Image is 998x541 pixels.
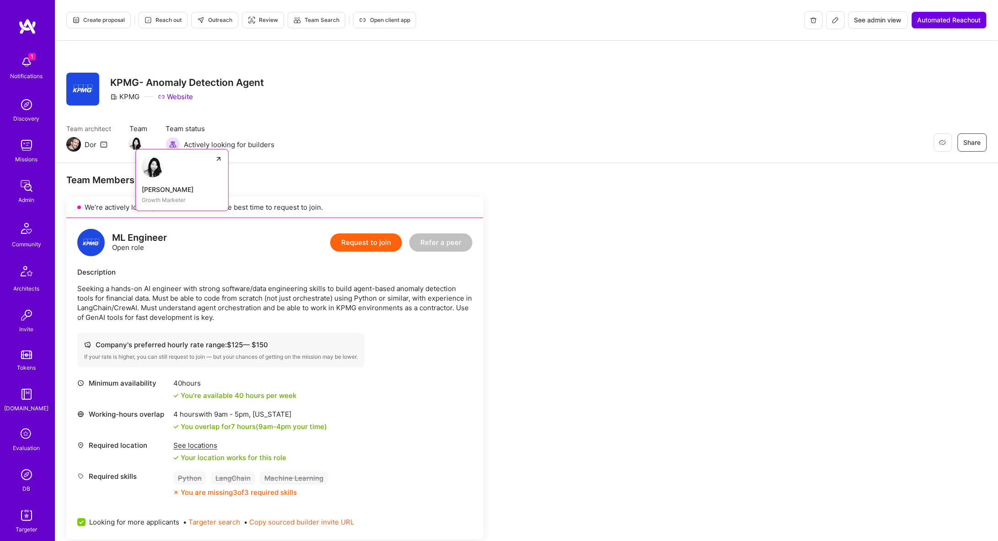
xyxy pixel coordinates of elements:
[173,490,179,495] i: icon CloseOrange
[181,488,297,497] div: You are missing 3 of 3 required skills
[66,12,131,28] button: Create proposal
[66,137,81,152] img: Team Architect
[84,341,91,348] i: icon Cash
[110,93,118,101] i: icon CompanyGray
[129,135,141,151] a: Team Member Avatar
[66,197,483,218] div: We’re actively looking for builders. This is the best time to request to join.
[197,16,232,24] span: Outreach
[964,138,981,147] span: Share
[181,422,327,431] div: You overlap for 7 hours ( your time)
[11,71,43,81] div: Notifications
[28,53,36,60] span: 1
[72,16,125,24] span: Create proposal
[89,517,179,527] span: Looking for more applicants
[142,155,164,177] img: Carleen Pan
[110,77,264,88] h3: KPMG- Anomaly Detection Agent
[17,385,36,403] img: guide book
[20,324,34,334] div: Invite
[191,12,238,28] button: Outreach
[142,195,222,205] div: Growth Marketer
[5,403,49,413] div: [DOMAIN_NAME]
[912,11,987,29] button: Automated Reachout
[258,422,291,431] span: 9am - 4pm
[215,155,222,163] i: icon ArrowUpRight
[110,92,140,101] div: KPMG
[158,92,193,101] a: Website
[173,472,206,485] div: Python
[85,140,97,149] div: Dor
[77,472,169,481] div: Required skills
[17,306,36,324] img: Invite
[66,124,111,133] span: Team architect
[77,267,472,277] div: Description
[330,233,402,252] button: Request to join
[77,284,472,322] p: Seeking a hands-on AI engineer with strong software/data engineering skills to build agent-based ...
[139,12,188,28] button: Reach out
[145,16,182,24] span: Reach out
[260,472,328,485] div: Machine Learning
[77,409,169,419] div: Working-hours overlap
[77,411,84,418] i: icon World
[166,124,274,133] span: Team status
[21,350,32,359] img: tokens
[166,137,180,152] img: Actively looking for builders
[77,442,84,449] i: icon Location
[77,378,169,388] div: Minimum availability
[242,12,284,28] button: Review
[84,340,358,350] div: Company's preferred hourly rate range: $ 125 — $ 150
[100,141,107,148] i: icon Mail
[16,217,38,239] img: Community
[66,73,99,106] img: Company Logo
[16,154,38,164] div: Missions
[854,16,902,25] span: See admin view
[17,506,36,525] img: Skill Targeter
[183,517,240,527] span: •
[294,16,339,24] span: Team Search
[84,353,358,361] div: If your rate is higher, you can still request to join — but your chances of getting on the missio...
[112,233,167,252] div: Open role
[72,16,80,24] i: icon Proposal
[77,380,84,387] i: icon Clock
[188,517,240,527] button: Targeter search
[173,424,179,430] i: icon Check
[173,393,179,398] i: icon Check
[16,525,38,534] div: Targeter
[248,16,255,24] i: icon Targeter
[13,443,40,453] div: Evaluation
[173,378,296,388] div: 40 hours
[17,466,36,484] img: Admin Search
[77,229,105,256] img: logo
[17,95,36,114] img: discovery
[211,472,255,485] div: LangChain
[848,11,908,29] button: See admin view
[248,16,278,24] span: Review
[184,140,274,149] span: Actively looking for builders
[958,133,987,152] button: Share
[142,185,222,194] div: [PERSON_NAME]
[173,391,296,400] div: You're available 40 hours per week
[14,114,40,123] div: Discovery
[173,455,179,461] i: icon Check
[17,177,36,195] img: admin teamwork
[17,136,36,154] img: teamwork
[23,484,31,493] div: DB
[212,410,252,419] span: 9am - 5pm ,
[135,149,229,211] a: Carleen Pan[PERSON_NAME]Growth Marketer
[12,239,41,249] div: Community
[17,363,36,372] div: Tokens
[918,16,981,25] span: Automated Reachout
[359,16,410,24] span: Open client app
[129,136,142,150] img: Team Member Avatar
[112,233,167,243] div: ML Engineer
[19,195,35,205] div: Admin
[173,409,327,419] div: 4 hours with [US_STATE]
[129,124,147,133] span: Team
[18,426,35,443] i: icon SelectionTeam
[16,262,38,284] img: Architects
[14,284,40,293] div: Architects
[249,517,354,527] button: Copy sourced builder invite URL
[244,517,354,527] span: •
[17,53,36,71] img: bell
[409,233,472,252] button: Refer a peer
[77,473,84,480] i: icon Tag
